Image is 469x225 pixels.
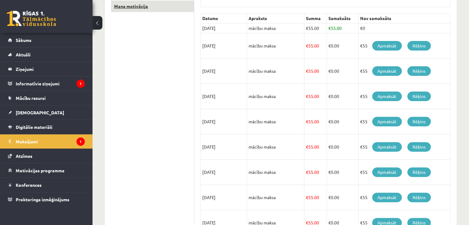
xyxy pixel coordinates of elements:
td: [DATE] [201,23,247,33]
span: € [306,68,308,74]
th: Datums [201,14,247,23]
td: 55.00 [304,23,327,33]
th: Summa [304,14,327,23]
td: €0 [359,23,450,33]
td: mācību maksa [247,160,304,185]
span: € [306,119,308,124]
a: Rēķins [407,167,431,177]
th: Nav samaksāts [359,14,450,23]
span: Aktuāli [16,52,31,57]
span: € [328,144,331,149]
td: 55.00 [304,160,327,185]
td: 55.00 [304,33,327,59]
td: [DATE] [201,109,247,134]
td: 0.00 [327,84,359,109]
td: mācību maksa [247,109,304,134]
span: € [306,169,308,175]
span: € [306,25,308,31]
td: [DATE] [201,33,247,59]
a: Rēķins [407,92,431,101]
a: Apmaksāt [372,117,402,126]
a: Digitālie materiāli [8,120,85,134]
td: €55 [359,33,450,59]
span: € [328,169,331,175]
th: Apraksts [247,14,304,23]
td: 55.00 [304,134,327,160]
span: € [328,119,331,124]
a: Atzīmes [8,149,85,163]
i: 1 [76,80,85,88]
a: [DEMOGRAPHIC_DATA] [8,105,85,120]
td: €55 [359,59,450,84]
span: Konferences [16,182,42,188]
td: 0.00 [327,134,359,160]
td: 0.00 [327,33,359,59]
span: € [306,194,308,200]
legend: Maksājumi [16,134,85,149]
span: [DEMOGRAPHIC_DATA] [16,110,64,115]
a: Rēķins [407,66,431,76]
a: Rēķins [407,193,431,202]
td: 55.00 [304,109,327,134]
td: mācību maksa [247,33,304,59]
a: Rēķins [407,41,431,51]
td: 0.00 [327,160,359,185]
span: € [328,25,331,31]
td: [DATE] [201,134,247,160]
span: Digitālie materiāli [16,124,52,130]
td: mācību maksa [247,185,304,210]
td: [DATE] [201,59,247,84]
a: Rēķins [407,117,431,126]
th: Samaksāts [327,14,359,23]
td: 55.00 [304,84,327,109]
a: Apmaksāt [372,142,402,152]
td: €55 [359,134,450,160]
td: 55.00 [304,185,327,210]
td: [DATE] [201,84,247,109]
legend: Informatīvie ziņojumi [16,76,85,91]
a: Apmaksāt [372,66,402,76]
td: 0.00 [327,59,359,84]
a: Aktuāli [8,47,85,62]
span: € [306,144,308,149]
a: Mana motivācija [111,1,194,12]
span: Proktoringa izmēģinājums [16,197,69,202]
legend: Ziņojumi [16,62,85,76]
td: [DATE] [201,185,247,210]
span: Atzīmes [16,153,32,159]
td: 55.00 [327,23,359,33]
i: 1 [76,137,85,146]
a: Konferences [8,178,85,192]
span: € [328,194,331,200]
span: Mācību resursi [16,95,46,101]
a: Proktoringa izmēģinājums [8,192,85,207]
td: mācību maksa [247,23,304,33]
a: Motivācijas programma [8,163,85,178]
td: 0.00 [327,109,359,134]
a: Informatīvie ziņojumi1 [8,76,85,91]
a: Ziņojumi [8,62,85,76]
span: € [328,68,331,74]
td: 55.00 [304,59,327,84]
td: €55 [359,84,450,109]
td: €55 [359,185,450,210]
td: 0.00 [327,185,359,210]
a: Rēķins [407,142,431,152]
span: € [328,43,331,48]
span: Sākums [16,37,31,43]
a: Apmaksāt [372,92,402,101]
td: mācību maksa [247,84,304,109]
a: Mācību resursi [8,91,85,105]
a: Apmaksāt [372,193,402,202]
td: [DATE] [201,160,247,185]
span: € [306,93,308,99]
a: Apmaksāt [372,167,402,177]
a: Rīgas 1. Tālmācības vidusskola [7,11,56,26]
span: € [306,43,308,48]
span: Motivācijas programma [16,168,64,173]
a: Apmaksāt [372,41,402,51]
td: €55 [359,109,450,134]
td: mācību maksa [247,134,304,160]
td: mācību maksa [247,59,304,84]
a: Maksājumi1 [8,134,85,149]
